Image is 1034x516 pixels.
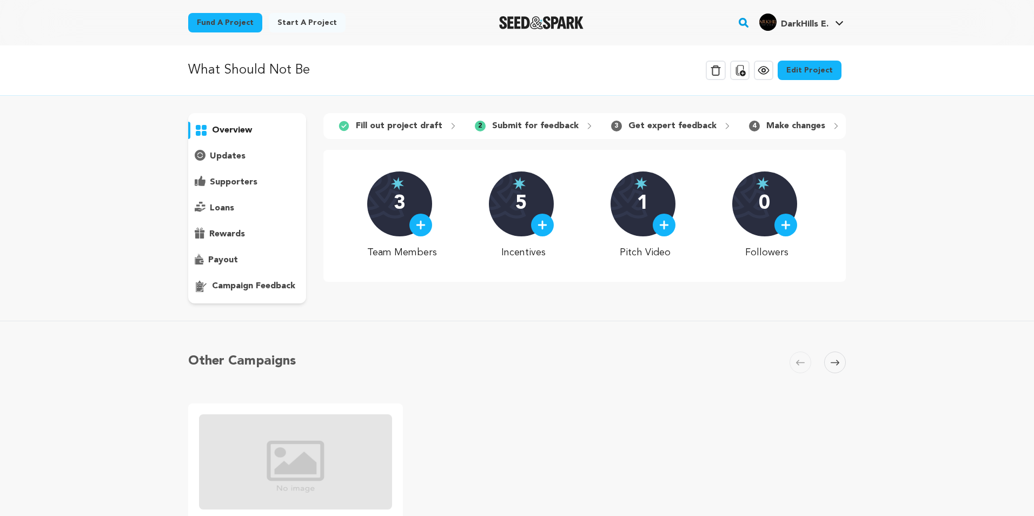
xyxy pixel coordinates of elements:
a: Edit Project [778,61,841,80]
p: updates [210,150,246,163]
p: Pitch Video [611,245,680,260]
img: plus.svg [781,220,791,230]
p: 5 [515,193,527,215]
a: Start a project [269,13,346,32]
button: updates [188,148,306,165]
p: 1 [637,193,648,215]
img: plus.svg [416,220,426,230]
button: overview [188,122,306,139]
span: 2 [475,121,486,131]
a: Seed&Spark Homepage [499,16,584,29]
p: Incentives [489,245,559,260]
button: campaign feedback [188,277,306,295]
div: DarkHills E.'s Profile [759,14,828,31]
button: payout [188,252,306,269]
img: plus.svg [659,220,669,230]
p: 0 [759,193,770,215]
img: Seed&Spark Logo Dark Mode [499,16,584,29]
p: overview [212,124,252,137]
p: loans [210,202,234,215]
p: campaign feedback [212,280,295,293]
button: rewards [188,226,306,243]
img: plus.svg [538,220,547,230]
p: Team Members [367,245,437,260]
p: supporters [210,176,257,189]
span: DarkHills E. [781,20,828,29]
p: Get expert feedback [628,120,717,133]
span: 4 [749,121,760,131]
p: payout [208,254,238,267]
p: Followers [732,245,802,260]
p: rewards [209,228,245,241]
p: What Should Not Be [188,61,310,80]
a: DarkHills E.'s Profile [757,11,846,31]
span: 3 [611,121,622,131]
h5: Other Campaigns [188,352,296,371]
p: Make changes [766,120,825,133]
p: Fill out project draft [356,120,442,133]
p: 3 [394,193,405,215]
p: Submit for feedback [492,120,579,133]
span: DarkHills E.'s Profile [757,11,846,34]
a: Fund a project [188,13,262,32]
button: loans [188,200,306,217]
button: supporters [188,174,306,191]
img: b43f3a461490f4a4.jpg [759,14,777,31]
